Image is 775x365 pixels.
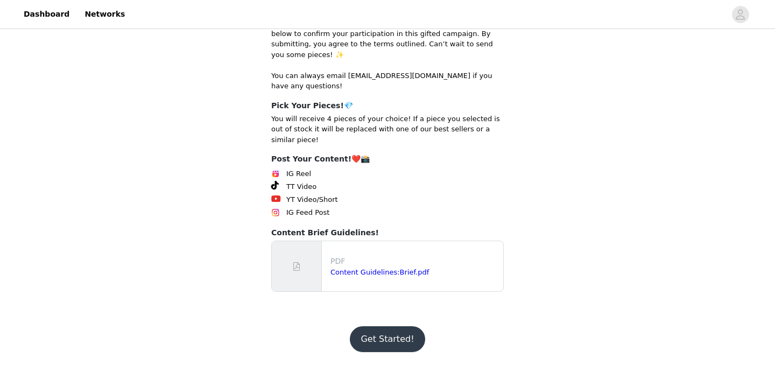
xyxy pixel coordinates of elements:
h4: Post Your Content!❤️📸 [271,153,504,165]
span: IG Reel [286,169,311,179]
div: avatar [735,6,745,23]
div: You can always email [EMAIL_ADDRESS][DOMAIN_NAME] if you have any questions! [271,71,504,92]
a: Networks [78,2,131,26]
a: Content Guidelines:Brief.pdf [330,268,429,276]
img: Instagram Icon [271,208,280,217]
span: YT Video/Short [286,194,338,205]
a: Dashboard [17,2,76,26]
span: IG Feed Post [286,207,329,218]
button: Get Started! [350,326,425,352]
p: PDF [330,256,499,267]
h4: Content Brief Guidelines! [271,227,504,238]
p: We're so excited to collaborate with you! Please fill out the form below to confirm your particip... [271,18,504,60]
h4: Pick Your Pieces!💎 [271,100,504,111]
p: You will receive 4 pieces of your choice! If a piece you selected is out of stock it will be repl... [271,114,504,145]
img: Instagram Reels Icon [271,170,280,178]
span: TT Video [286,181,316,192]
